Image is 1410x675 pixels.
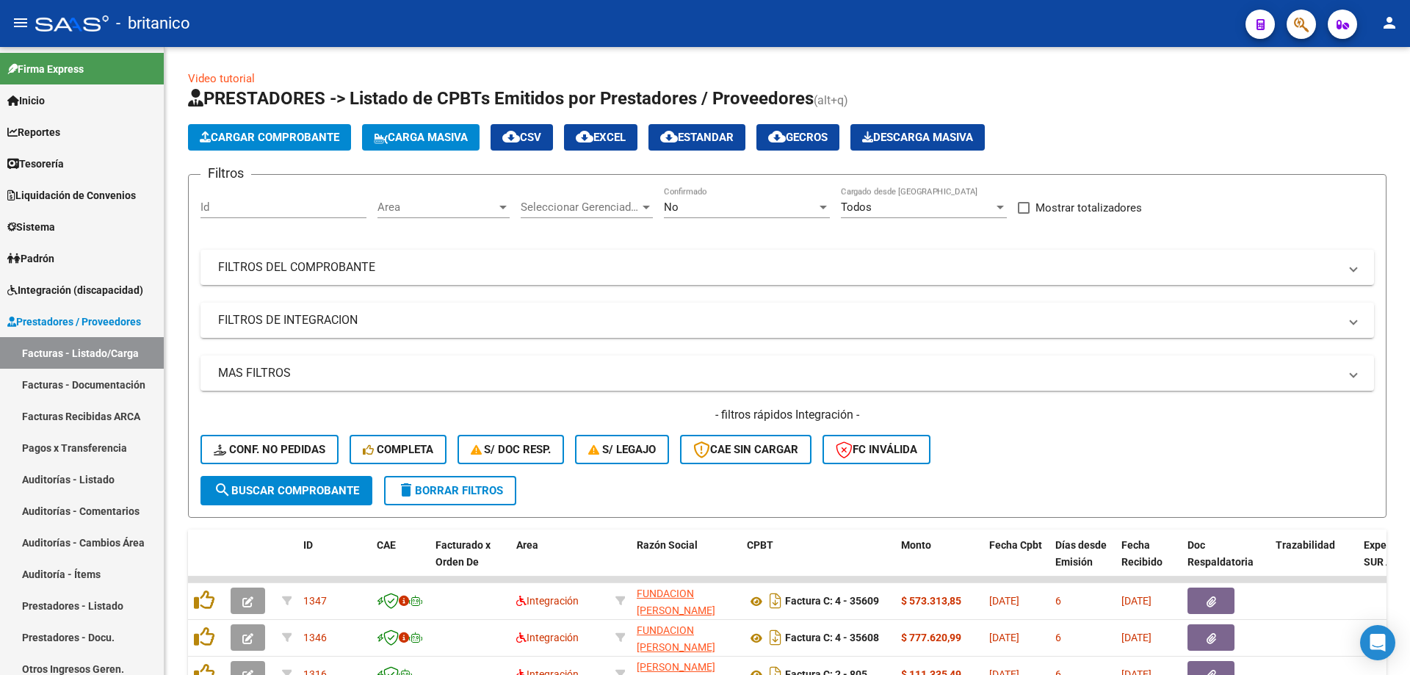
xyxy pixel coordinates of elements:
[371,530,430,594] datatable-header-cell: CAE
[516,595,579,607] span: Integración
[660,128,678,145] mat-icon: cloud_download
[7,124,60,140] span: Reportes
[1187,539,1254,568] span: Doc Respaldatoria
[362,124,480,151] button: Carga Masiva
[1116,530,1182,594] datatable-header-cell: Fecha Recibido
[521,201,640,214] span: Seleccionar Gerenciador
[588,443,656,456] span: S/ legajo
[200,355,1374,391] mat-expansion-panel-header: MAS FILTROS
[637,585,735,616] div: 30687298620
[1121,539,1163,568] span: Fecha Recibido
[502,131,541,144] span: CSV
[1276,539,1335,551] span: Trazabilidad
[12,14,29,32] mat-icon: menu
[218,365,1339,381] mat-panel-title: MAS FILTROS
[350,435,446,464] button: Completa
[218,259,1339,275] mat-panel-title: FILTROS DEL COMPROBANTE
[7,219,55,235] span: Sistema
[680,435,811,464] button: CAE SIN CARGAR
[7,314,141,330] span: Prestadores / Proveedores
[1035,199,1142,217] span: Mostrar totalizadores
[901,632,961,643] strong: $ 777.620,99
[862,131,973,144] span: Descarga Masiva
[1049,530,1116,594] datatable-header-cell: Días desde Emisión
[377,201,496,214] span: Area
[502,128,520,145] mat-icon: cloud_download
[841,201,872,214] span: Todos
[766,589,785,613] i: Descargar documento
[303,539,313,551] span: ID
[648,124,745,151] button: Estandar
[218,312,1339,328] mat-panel-title: FILTROS DE INTEGRACION
[576,128,593,145] mat-icon: cloud_download
[188,72,255,85] a: Video tutorial
[7,250,54,267] span: Padrón
[7,282,143,298] span: Integración (discapacidad)
[785,632,879,644] strong: Factura C: 4 - 35608
[576,131,626,144] span: EXCEL
[200,303,1374,338] mat-expansion-panel-header: FILTROS DE INTEGRACION
[747,539,773,551] span: CPBT
[637,539,698,551] span: Razón Social
[766,626,785,649] i: Descargar documento
[297,530,371,594] datatable-header-cell: ID
[200,250,1374,285] mat-expansion-panel-header: FILTROS DEL COMPROBANTE
[516,539,538,551] span: Area
[214,481,231,499] mat-icon: search
[564,124,637,151] button: EXCEL
[901,595,961,607] strong: $ 573.313,85
[7,61,84,77] span: Firma Express
[989,595,1019,607] span: [DATE]
[575,435,669,464] button: S/ legajo
[116,7,190,40] span: - britanico
[303,632,327,643] span: 1346
[458,435,565,464] button: S/ Doc Resp.
[510,530,610,594] datatable-header-cell: Area
[188,88,814,109] span: PRESTADORES -> Listado de CPBTs Emitidos por Prestadores / Proveedores
[989,632,1019,643] span: [DATE]
[637,588,715,616] span: FUNDACION [PERSON_NAME]
[384,476,516,505] button: Borrar Filtros
[983,530,1049,594] datatable-header-cell: Fecha Cpbt
[785,596,879,607] strong: Factura C: 4 - 35609
[741,530,895,594] datatable-header-cell: CPBT
[214,443,325,456] span: Conf. no pedidas
[200,476,372,505] button: Buscar Comprobante
[200,435,339,464] button: Conf. no pedidas
[631,530,741,594] datatable-header-cell: Razón Social
[471,443,552,456] span: S/ Doc Resp.
[7,156,64,172] span: Tesorería
[435,539,491,568] span: Facturado x Orden De
[850,124,985,151] app-download-masive: Descarga masiva de comprobantes (adjuntos)
[200,407,1374,423] h4: - filtros rápidos Integración -
[637,661,715,673] span: [PERSON_NAME]
[660,131,734,144] span: Estandar
[200,163,251,184] h3: Filtros
[664,201,679,214] span: No
[1182,530,1270,594] datatable-header-cell: Doc Respaldatoria
[637,622,735,653] div: 30687298620
[214,484,359,497] span: Buscar Comprobante
[1360,625,1395,660] div: Open Intercom Messenger
[363,443,433,456] span: Completa
[1121,595,1151,607] span: [DATE]
[989,539,1042,551] span: Fecha Cpbt
[377,539,396,551] span: CAE
[850,124,985,151] button: Descarga Masiva
[822,435,930,464] button: FC Inválida
[397,484,503,497] span: Borrar Filtros
[491,124,553,151] button: CSV
[7,93,45,109] span: Inicio
[200,131,339,144] span: Cargar Comprobante
[397,481,415,499] mat-icon: delete
[7,187,136,203] span: Liquidación de Convenios
[756,124,839,151] button: Gecros
[1270,530,1358,594] datatable-header-cell: Trazabilidad
[1055,539,1107,568] span: Días desde Emisión
[895,530,983,594] datatable-header-cell: Monto
[188,124,351,151] button: Cargar Comprobante
[1121,632,1151,643] span: [DATE]
[430,530,510,594] datatable-header-cell: Facturado x Orden De
[516,632,579,643] span: Integración
[1381,14,1398,32] mat-icon: person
